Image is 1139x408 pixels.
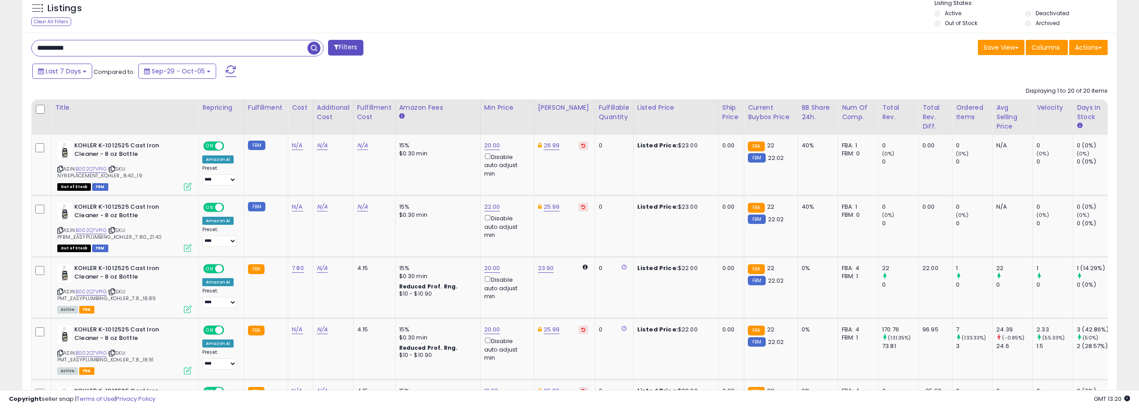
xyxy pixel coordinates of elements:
[1077,264,1113,272] div: 1 (14.29%)
[945,19,977,27] label: Out of Stock
[76,227,107,234] a: B002Q7VPIG
[399,203,474,211] div: 15%
[768,215,784,223] span: 22.02
[92,183,108,191] span: FBM
[842,150,871,158] div: FBM: 0
[248,103,284,112] div: Fulfillment
[882,219,918,228] div: 0
[484,103,530,112] div: Min Price
[57,203,192,251] div: ASIN:
[47,2,82,15] h5: Listings
[956,158,992,166] div: 0
[204,326,215,334] span: ON
[722,264,737,272] div: 0.00
[317,202,328,211] a: N/A
[882,342,918,350] div: 73.81
[74,203,183,222] b: KOHLER K-1012525 Cast Iron Cleaner - 8 oz Bottle
[292,202,303,211] a: N/A
[1069,40,1108,55] button: Actions
[637,202,678,211] b: Listed Price:
[57,264,192,312] div: ASIN:
[1037,142,1073,150] div: 0
[57,326,72,344] img: 413vNGPFsnL._SL40_.jpg
[292,103,309,112] div: Cost
[1077,203,1113,211] div: 0 (0%)
[57,264,72,282] img: 413vNGPFsnL._SL40_.jpg
[882,326,918,334] div: 170.76
[399,272,474,280] div: $0.30 min
[248,202,265,211] small: FBM
[31,17,71,26] div: Clear All Filters
[768,276,784,285] span: 22.02
[1036,19,1060,27] label: Archived
[292,264,304,273] a: 7.80
[74,326,183,344] b: KOHLER K-1012525 Cast Iron Cleaner - 8 oz Bottle
[357,264,388,272] div: 4.15
[292,141,303,150] a: N/A
[57,367,78,375] span: All listings currently available for purchase on Amazon
[1037,342,1073,350] div: 1.5
[802,203,831,211] div: 40%
[317,103,350,122] div: Additional Cost
[748,264,764,274] small: FBA
[888,334,911,341] small: (131.35%)
[57,245,91,252] span: All listings that are currently out of stock and unavailable for purchase on Amazon
[882,150,895,157] small: (0%)
[748,153,765,163] small: FBM
[399,290,474,298] div: $10 - $10.90
[996,264,1032,272] div: 22
[842,211,871,219] div: FBM: 0
[484,213,527,239] div: Disable auto adjust min
[922,203,945,211] div: 0.00
[768,338,784,346] span: 22.02
[1037,326,1073,334] div: 2.33
[956,142,992,150] div: 0
[357,202,368,211] a: N/A
[882,142,918,150] div: 0
[1037,150,1049,157] small: (0%)
[328,40,363,56] button: Filters
[956,264,992,272] div: 1
[92,245,108,252] span: FBM
[637,142,712,150] div: $23.00
[9,395,42,403] strong: Copyright
[152,67,205,76] span: Sep-29 - Oct-05
[722,142,737,150] div: 0.00
[399,283,458,290] b: Reduced Prof. Rng.
[922,326,945,334] div: 96.95
[399,326,474,334] div: 15%
[722,203,737,211] div: 0.00
[484,264,500,273] a: 20.00
[722,103,740,122] div: Ship Price
[399,142,474,150] div: 15%
[1032,43,1060,52] span: Columns
[722,326,737,334] div: 0.00
[1002,334,1024,341] small: (-0.85%)
[357,103,392,122] div: Fulfillment Cost
[544,325,560,334] a: 25.99
[57,349,154,363] span: | SKU: PMT_EASYPLUMBING_KOHLER_7.8_18.91
[996,326,1032,334] div: 24.39
[802,142,831,150] div: 40%
[484,275,527,301] div: Disable auto adjust min
[79,306,94,314] span: FBA
[842,334,871,342] div: FBM: 1
[76,165,107,173] a: B002Q7VPIG
[1077,142,1113,150] div: 0 (0%)
[248,264,264,274] small: FBA
[202,217,234,225] div: Amazon AI
[204,142,215,150] span: ON
[956,326,992,334] div: 7
[842,103,875,122] div: Num of Comp.
[599,142,627,150] div: 0
[32,64,92,79] button: Last 7 Days
[223,142,237,150] span: OFF
[637,264,712,272] div: $22.00
[956,150,968,157] small: (0%)
[882,281,918,289] div: 0
[748,276,765,285] small: FBM
[223,204,237,211] span: OFF
[544,202,560,211] a: 25.99
[9,395,155,404] div: seller snap | |
[1036,9,1069,17] label: Deactivated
